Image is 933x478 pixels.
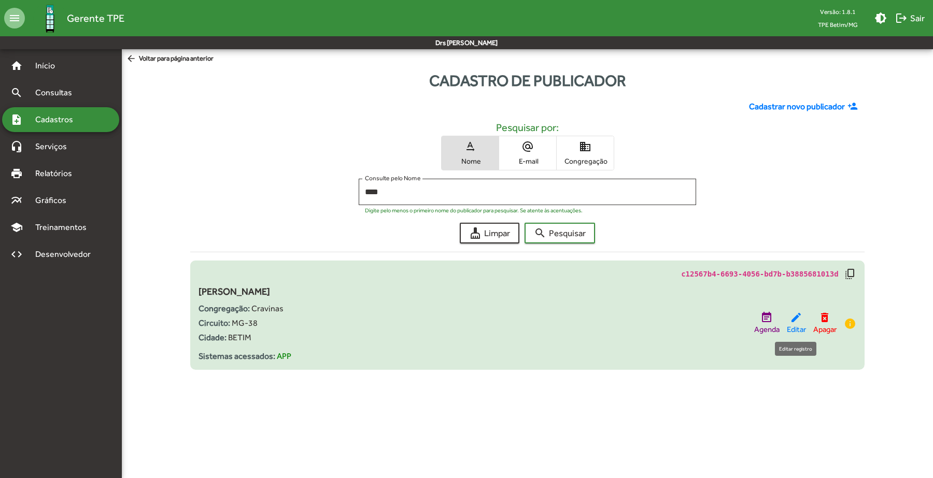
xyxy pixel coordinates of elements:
[874,12,887,24] mat-icon: brightness_medium
[818,311,831,324] mat-icon: delete_forever
[251,303,284,313] span: Cravinas
[749,100,845,113] span: Cadastrar novo publicador
[469,227,482,239] mat-icon: cleaning_services
[29,140,81,153] span: Serviços
[810,5,866,18] div: Versão: 1.8.1
[29,167,86,180] span: Relatórios
[534,224,586,242] span: Pesquisar
[25,2,124,35] a: Gerente TPE
[464,140,476,153] mat-icon: text_rotation_none
[895,9,925,27] span: Sair
[557,136,614,170] button: Congregação
[790,311,802,324] mat-icon: edit
[232,318,258,328] span: MG-38
[813,324,837,336] span: Apagar
[10,113,23,126] mat-icon: note_add
[29,221,99,234] span: Treinamentos
[579,140,591,153] mat-icon: domain
[29,86,86,99] span: Consultas
[10,86,23,99] mat-icon: search
[681,269,838,280] code: c12567b4-6693-4056-bd7b-b3885681013d
[460,223,519,243] button: Limpar
[10,167,23,180] mat-icon: print
[847,101,860,112] mat-icon: person_add
[199,351,275,361] strong: Sistemas acessados:
[891,9,929,27] button: Sair
[199,303,250,313] strong: Congregação:
[754,324,780,336] span: Agenda
[469,224,510,242] span: Limpar
[521,140,534,153] mat-icon: alternate_email
[29,194,80,207] span: Gráficos
[810,18,866,31] span: TPE Betim/MG
[760,311,773,324] mat-icon: event_note
[525,223,595,243] button: Pesquisar
[559,156,611,166] span: Congregação
[228,332,251,342] span: BETIM
[10,194,23,207] mat-icon: multiline_chart
[10,60,23,72] mat-icon: home
[29,248,103,260] span: Desenvolvedor
[10,221,23,234] mat-icon: school
[126,53,214,65] span: Voltar para página anterior
[365,207,583,213] mat-hint: Digite pelo menos o primeiro nome do publicador para pesquisar. Se atente às acentuações.
[277,351,291,361] span: APP
[126,53,139,65] mat-icon: arrow_back
[499,136,556,170] button: E-mail
[4,8,25,28] mat-icon: menu
[29,60,70,72] span: Início
[444,156,496,166] span: Nome
[199,121,856,134] h5: Pesquisar por:
[442,136,499,170] button: Nome
[502,156,554,166] span: E-mail
[844,268,856,280] mat-icon: copy_all
[534,227,546,239] mat-icon: search
[10,140,23,153] mat-icon: headset_mic
[787,324,806,336] span: Editar
[199,332,227,342] strong: Cidade:
[895,12,908,24] mat-icon: logout
[33,2,67,35] img: Logo
[29,113,87,126] span: Cadastros
[199,318,230,328] strong: Circuito:
[67,10,124,26] span: Gerente TPE
[199,286,270,297] span: [PERSON_NAME]
[844,317,856,330] mat-icon: info
[10,248,23,260] mat-icon: code
[122,69,933,92] div: Cadastro de publicador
